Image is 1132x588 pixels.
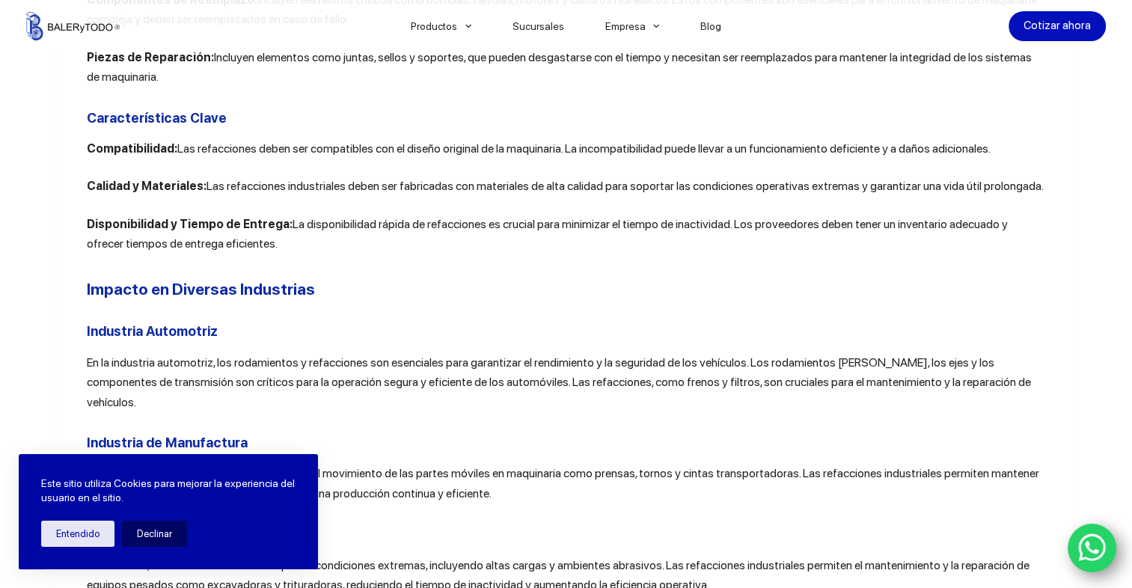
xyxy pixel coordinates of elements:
h3: Industria de Manufactura [87,432,1046,453]
h3: Características Clave [87,108,1046,128]
p: En la industria automotriz, los rodamientos y refacciones son esenciales para garantizar el rendi... [87,353,1046,412]
h2: Impacto en Diversas Industrias [87,278,1046,301]
p: Las refacciones deben ser compatibles con el diseño original de la maquinaria. La incompatibilida... [87,139,1046,159]
button: Declinar [122,521,187,547]
strong: Compatibilidad: [87,141,177,156]
strong: Disponibilidad y Tiempo de Entrega: [87,217,293,231]
strong: Piezas de Reparación: [87,50,214,64]
p: Las refacciones industriales deben ser fabricadas con materiales de alta calidad para soportar la... [87,177,1046,196]
h3: Industria Minera [87,524,1046,544]
strong: Calidad y Materiales: [87,179,206,193]
a: Cotizar ahora [1009,11,1106,41]
p: Incluyen elementos como juntas, sellos y soportes, que pueden desgastarse con el tiempo y necesit... [87,48,1046,88]
img: Balerytodo [26,12,120,40]
p: Este sitio utiliza Cookies para mejorar la experiencia del usuario en el sitio. [41,477,296,506]
h3: Industria Automotriz [87,321,1046,341]
p: En la manufactura, los rodamientos soportan el movimiento de las partes móviles en maquinaria com... [87,464,1046,503]
p: La disponibilidad rápida de refacciones es crucial para minimizar el tiempo de inactividad. Los p... [87,215,1046,254]
a: WhatsApp [1068,524,1117,573]
button: Entendido [41,521,114,547]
